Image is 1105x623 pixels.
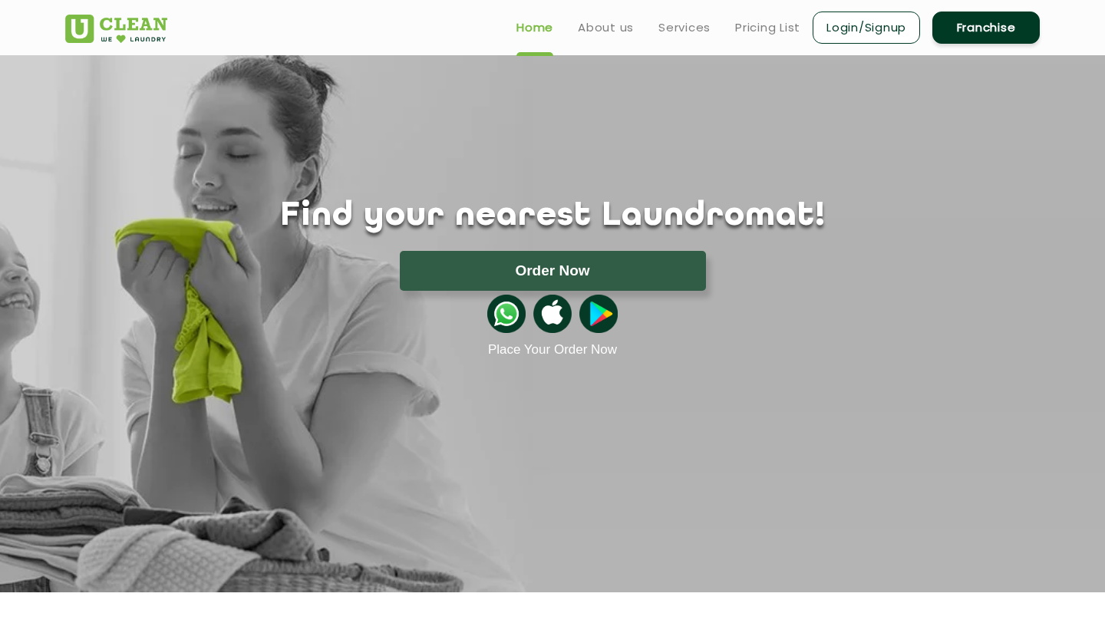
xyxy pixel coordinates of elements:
a: Login/Signup [813,12,920,44]
a: Pricing List [735,18,800,37]
a: Place Your Order Now [488,342,617,358]
a: About us [578,18,634,37]
button: Order Now [400,251,706,291]
a: Franchise [932,12,1040,44]
a: Home [516,18,553,37]
img: playstoreicon.png [579,295,618,333]
img: whatsappicon.png [487,295,526,333]
h1: Find your nearest Laundromat! [54,197,1051,236]
img: apple-icon.png [533,295,572,333]
img: UClean Laundry and Dry Cleaning [65,15,167,43]
a: Services [658,18,711,37]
